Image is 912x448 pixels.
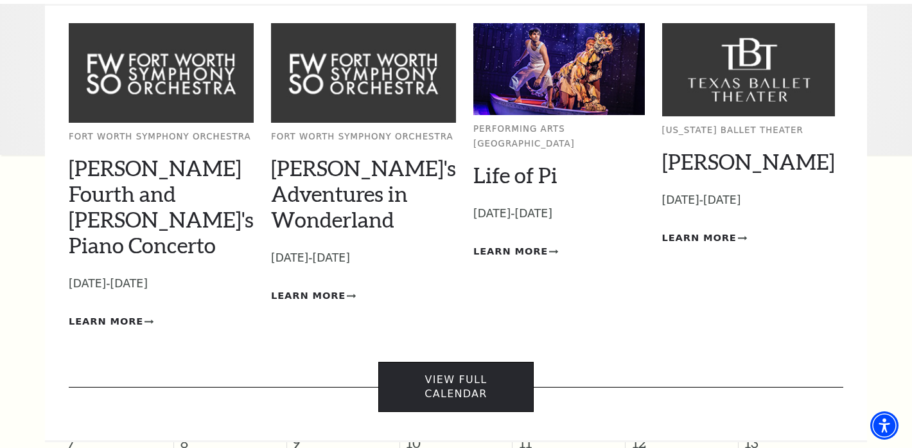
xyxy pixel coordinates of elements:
a: View Full Calendar [378,362,533,413]
span: Learn More [473,244,548,260]
a: Life of Pi [473,162,557,188]
a: [PERSON_NAME] [662,148,835,174]
p: Fort Worth Symphony Orchestra [69,130,254,145]
img: Fort Worth Symphony Orchestra [69,23,254,123]
a: Learn More Brahms Fourth and Grieg's Piano Concerto [69,314,153,330]
a: [PERSON_NAME] Fourth and [PERSON_NAME]'s Piano Concerto [69,155,254,258]
span: Learn More [271,288,346,304]
a: [PERSON_NAME]'s Adventures in Wonderland [271,155,456,232]
a: Learn More Life of Pi [473,244,558,260]
p: Fort Worth Symphony Orchestra [271,130,456,145]
p: [DATE]-[DATE] [473,204,645,223]
a: Learn More Peter Pan [662,230,747,246]
p: Performing Arts [GEOGRAPHIC_DATA] [473,122,645,151]
div: Accessibility Menu [870,411,899,440]
p: [DATE]-[DATE] [662,191,835,210]
p: [DATE]-[DATE] [271,249,456,267]
img: Texas Ballet Theater [662,23,835,116]
p: [US_STATE] Ballet Theater [662,123,835,138]
img: Fort Worth Symphony Orchestra [271,23,456,123]
span: Learn More [69,314,143,330]
span: Learn More [662,230,737,246]
p: [DATE]-[DATE] [69,274,254,293]
img: Performing Arts Fort Worth [473,23,645,115]
a: Learn More Alice's Adventures in Wonderland [271,288,356,304]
